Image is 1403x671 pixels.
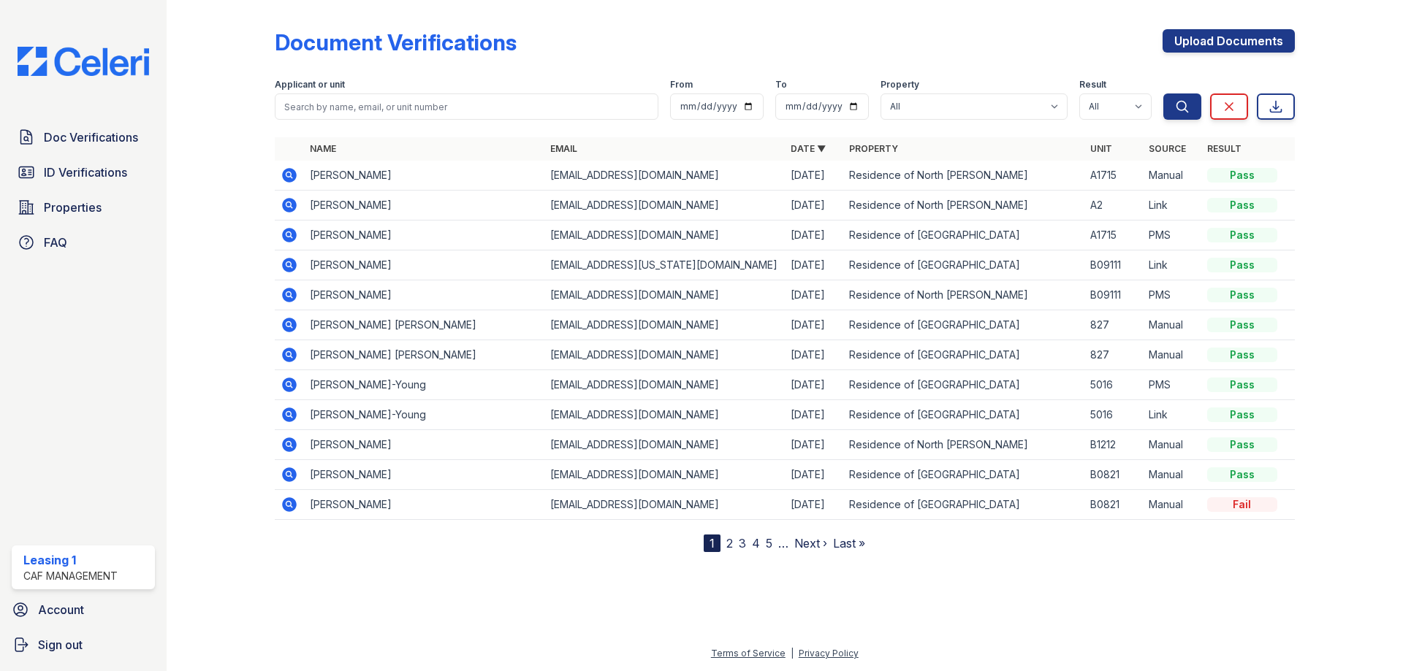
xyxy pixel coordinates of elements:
td: B0821 [1084,460,1143,490]
div: Pass [1207,467,1277,482]
td: [DATE] [785,370,843,400]
div: Pass [1207,437,1277,452]
td: Residence of [GEOGRAPHIC_DATA] [843,400,1084,430]
td: [DATE] [785,340,843,370]
td: [PERSON_NAME] [304,161,544,191]
div: Pass [1207,228,1277,242]
td: Residence of North [PERSON_NAME] [843,280,1084,310]
td: Residence of [GEOGRAPHIC_DATA] [843,340,1084,370]
td: B0821 [1084,490,1143,520]
td: [EMAIL_ADDRESS][DOMAIN_NAME] [544,430,785,460]
td: [DATE] [785,221,843,250]
span: Properties [44,199,102,216]
td: Residence of [GEOGRAPHIC_DATA] [843,370,1084,400]
td: [EMAIL_ADDRESS][DOMAIN_NAME] [544,490,785,520]
span: … [778,534,788,552]
img: CE_Logo_Blue-a8612792a0a2168367f1c8372b55b34899dd931a85d93a1a3d3e32e68fde9ad4.png [6,47,161,76]
td: B1212 [1084,430,1143,460]
div: Leasing 1 [23,551,118,569]
a: Upload Documents [1163,29,1295,53]
div: 1 [704,534,720,552]
a: 3 [739,536,746,551]
td: [EMAIL_ADDRESS][US_STATE][DOMAIN_NAME] [544,250,785,280]
td: [PERSON_NAME] [304,250,544,280]
div: Pass [1207,198,1277,212]
td: [PERSON_NAME] [304,280,544,310]
a: Sign out [6,630,161,659]
td: Manual [1143,460,1201,490]
td: A2 [1084,191,1143,221]
a: Account [6,595,161,624]
td: [EMAIL_ADDRESS][DOMAIN_NAME] [544,191,785,221]
a: 2 [726,536,733,551]
label: Result [1079,79,1106,91]
td: Link [1143,400,1201,430]
td: Residence of North [PERSON_NAME] [843,161,1084,191]
span: ID Verifications [44,164,127,181]
div: Pass [1207,288,1277,302]
td: [PERSON_NAME] [304,191,544,221]
td: Residence of [GEOGRAPHIC_DATA] [843,310,1084,340]
a: FAQ [12,228,155,257]
td: [DATE] [785,490,843,520]
span: Account [38,601,84,618]
td: Residence of North [PERSON_NAME] [843,191,1084,221]
a: Unit [1090,143,1112,154]
td: [DATE] [785,430,843,460]
a: Privacy Policy [799,648,859,659]
a: 5 [766,536,772,551]
td: [EMAIL_ADDRESS][DOMAIN_NAME] [544,340,785,370]
label: Property [881,79,919,91]
a: Result [1207,143,1242,154]
td: [DATE] [785,161,843,191]
td: B09111 [1084,250,1143,280]
td: Residence of [GEOGRAPHIC_DATA] [843,490,1084,520]
td: [PERSON_NAME] [PERSON_NAME] [304,340,544,370]
td: 827 [1084,310,1143,340]
td: [DATE] [785,400,843,430]
a: Next › [794,536,827,551]
a: ID Verifications [12,158,155,187]
td: [DATE] [785,280,843,310]
td: PMS [1143,280,1201,310]
td: B09111 [1084,280,1143,310]
td: [PERSON_NAME]-Young [304,400,544,430]
td: 5016 [1084,370,1143,400]
div: Pass [1207,377,1277,392]
td: PMS [1143,370,1201,400]
td: [EMAIL_ADDRESS][DOMAIN_NAME] [544,161,785,191]
div: Pass [1207,348,1277,362]
div: Pass [1207,168,1277,183]
td: [EMAIL_ADDRESS][DOMAIN_NAME] [544,460,785,490]
a: Terms of Service [711,648,786,659]
div: Pass [1207,258,1277,272]
td: 5016 [1084,400,1143,430]
td: [DATE] [785,191,843,221]
td: Link [1143,250,1201,280]
td: [PERSON_NAME] [304,460,544,490]
td: Manual [1143,161,1201,191]
td: [EMAIL_ADDRESS][DOMAIN_NAME] [544,221,785,250]
td: [EMAIL_ADDRESS][DOMAIN_NAME] [544,280,785,310]
span: Doc Verifications [44,129,138,146]
div: Document Verifications [275,29,517,55]
div: Fail [1207,497,1277,512]
a: Properties [12,193,155,222]
span: Sign out [38,636,83,653]
label: Applicant or unit [275,79,345,91]
a: Last » [833,536,865,551]
a: 4 [752,536,760,551]
td: Residence of [GEOGRAPHIC_DATA] [843,460,1084,490]
a: Email [550,143,577,154]
td: [PERSON_NAME] [PERSON_NAME] [304,310,544,340]
div: CAF Management [23,569,118,583]
td: [PERSON_NAME]-Young [304,370,544,400]
td: Manual [1143,490,1201,520]
a: Name [310,143,336,154]
a: Property [849,143,898,154]
td: Link [1143,191,1201,221]
a: Date ▼ [791,143,826,154]
td: 827 [1084,340,1143,370]
td: A1715 [1084,161,1143,191]
td: Residence of [GEOGRAPHIC_DATA] [843,221,1084,250]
